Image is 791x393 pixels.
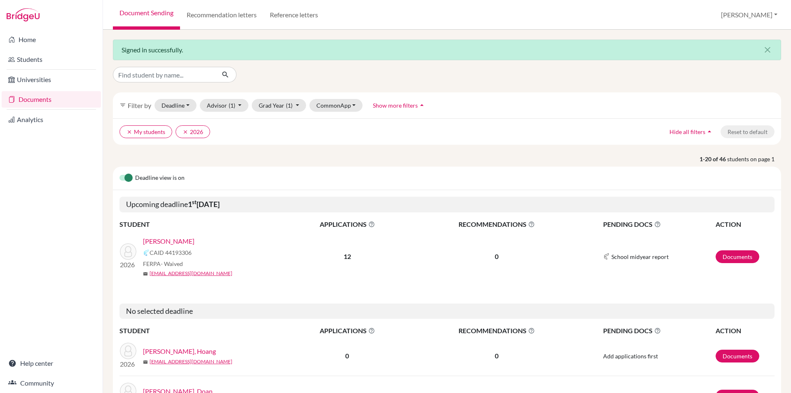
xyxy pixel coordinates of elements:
[2,91,101,108] a: Documents
[143,271,148,276] span: mail
[603,253,610,260] img: Common App logo
[700,155,727,163] strong: 1-20 of 46
[200,99,249,112] button: Advisor(1)
[721,125,775,138] button: Reset to default
[2,111,101,128] a: Analytics
[285,326,410,336] span: APPLICATIONS
[119,102,126,108] i: filter_list
[763,45,772,55] i: close
[143,249,150,256] img: Common App logo
[113,40,781,60] div: Signed in successfully.
[143,360,148,365] span: mail
[150,358,232,365] a: [EMAIL_ADDRESS][DOMAIN_NAME]
[119,125,172,138] button: clearMy students
[126,129,132,135] i: clear
[411,252,583,261] p: 0
[128,101,151,109] span: Filter by
[150,270,232,277] a: [EMAIL_ADDRESS][DOMAIN_NAME]
[120,260,136,270] p: 2026
[113,67,215,82] input: Find student by name...
[411,219,583,229] span: RECOMMENDATIONS
[119,219,284,230] th: STUDENT
[662,125,721,138] button: Hide all filtersarrow_drop_up
[373,102,418,109] span: Show more filters
[2,355,101,372] a: Help center
[120,359,136,369] p: 2026
[188,200,220,209] b: 1 [DATE]
[119,304,775,319] h5: No selected deadline
[143,346,216,356] a: [PERSON_NAME], Hoang
[603,219,715,229] span: PENDING DOCS
[120,243,136,260] img: Phuong Ha Anh, Nguyen
[183,129,188,135] i: clear
[611,252,669,261] span: School midyear report
[2,71,101,88] a: Universities
[150,248,192,257] span: CAID 44193306
[715,325,775,336] th: ACTION
[176,125,210,138] button: clear2026
[309,99,363,112] button: CommonApp
[669,128,705,135] span: Hide all filters
[143,236,194,246] a: [PERSON_NAME]
[366,99,433,112] button: Show more filtersarrow_drop_up
[344,252,351,260] b: 12
[716,250,759,263] a: Documents
[229,102,235,109] span: (1)
[154,99,197,112] button: Deadline
[120,343,136,359] img: Anh Thuy Nhi, Hoang
[603,326,715,336] span: PENDING DOCS
[411,326,583,336] span: RECOMMENDATIONS
[717,7,781,23] button: [PERSON_NAME]
[7,8,40,21] img: Bridge-U
[2,31,101,48] a: Home
[411,351,583,361] p: 0
[119,197,775,212] h5: Upcoming deadline
[119,325,284,336] th: STUDENT
[143,259,183,268] span: FERPA
[715,219,775,230] th: ACTION
[716,350,759,362] a: Documents
[135,173,185,183] span: Deadline view is on
[285,219,410,229] span: APPLICATIONS
[754,40,781,60] button: Close
[192,199,197,205] sup: st
[286,102,293,109] span: (1)
[2,51,101,68] a: Students
[252,99,306,112] button: Grad Year(1)
[161,260,183,267] span: - Waived
[705,127,714,136] i: arrow_drop_up
[345,352,349,360] b: 0
[603,353,658,360] span: Add applications first
[418,101,426,109] i: arrow_drop_up
[727,155,781,163] span: students on page 1
[2,375,101,391] a: Community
